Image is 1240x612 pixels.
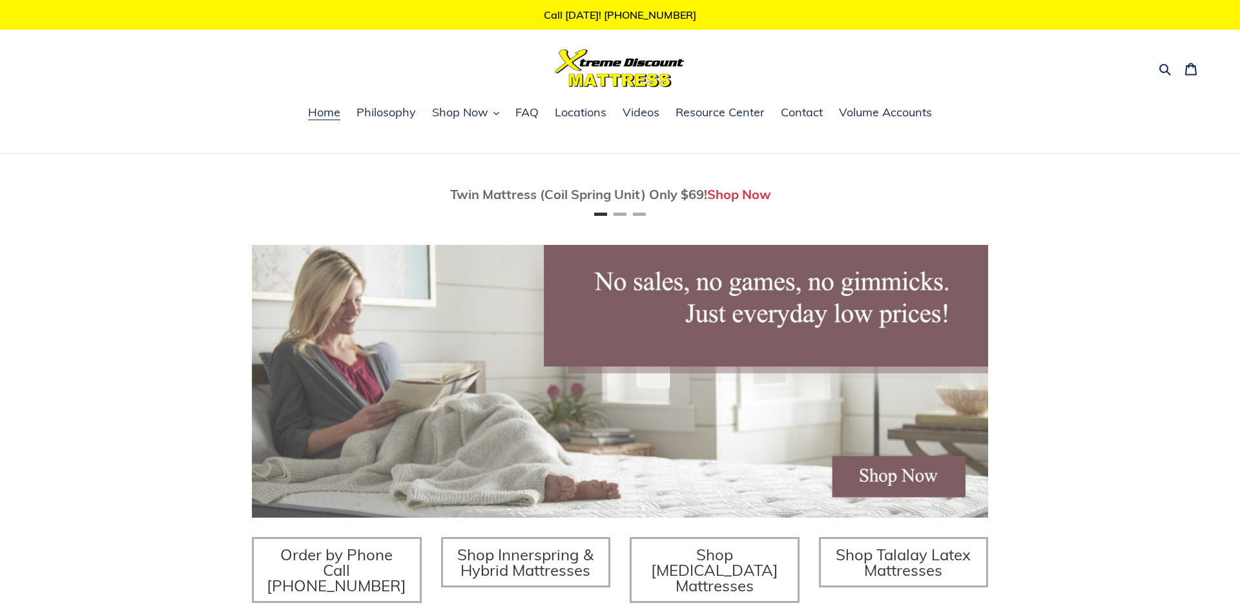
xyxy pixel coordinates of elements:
a: Philosophy [350,103,422,123]
span: Volume Accounts [839,105,932,120]
span: Philosophy [356,105,416,120]
a: Contact [774,103,829,123]
span: Shop Now [432,105,488,120]
span: Resource Center [676,105,765,120]
span: Contact [781,105,823,120]
a: Shop Talalay Latex Mattresses [819,537,989,587]
a: FAQ [509,103,545,123]
a: Home [302,103,347,123]
a: Resource Center [669,103,771,123]
span: Videos [623,105,659,120]
span: Home [308,105,340,120]
a: Shop [MEDICAL_DATA] Mattresses [630,537,800,603]
span: Order by Phone Call [PHONE_NUMBER] [267,545,406,595]
button: Shop Now [426,103,506,123]
a: Videos [616,103,666,123]
a: Shop Innerspring & Hybrid Mattresses [441,537,611,587]
button: Page 3 [633,213,646,216]
a: Shop Now [707,186,771,202]
span: Shop Talalay Latex Mattresses [836,545,971,580]
span: Shop Innerspring & Hybrid Mattresses [457,545,594,580]
img: herobannermay2022-1652879215306_1200x.jpg [252,245,988,518]
span: Locations [555,105,606,120]
button: Page 1 [594,213,607,216]
span: FAQ [515,105,539,120]
button: Page 2 [614,213,626,216]
a: Order by Phone Call [PHONE_NUMBER] [252,537,422,603]
img: Xtreme Discount Mattress [555,49,685,87]
span: Shop [MEDICAL_DATA] Mattresses [651,545,778,595]
a: Locations [548,103,613,123]
span: Twin Mattress (Coil Spring Unit) Only $69! [450,186,707,202]
a: Volume Accounts [832,103,938,123]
